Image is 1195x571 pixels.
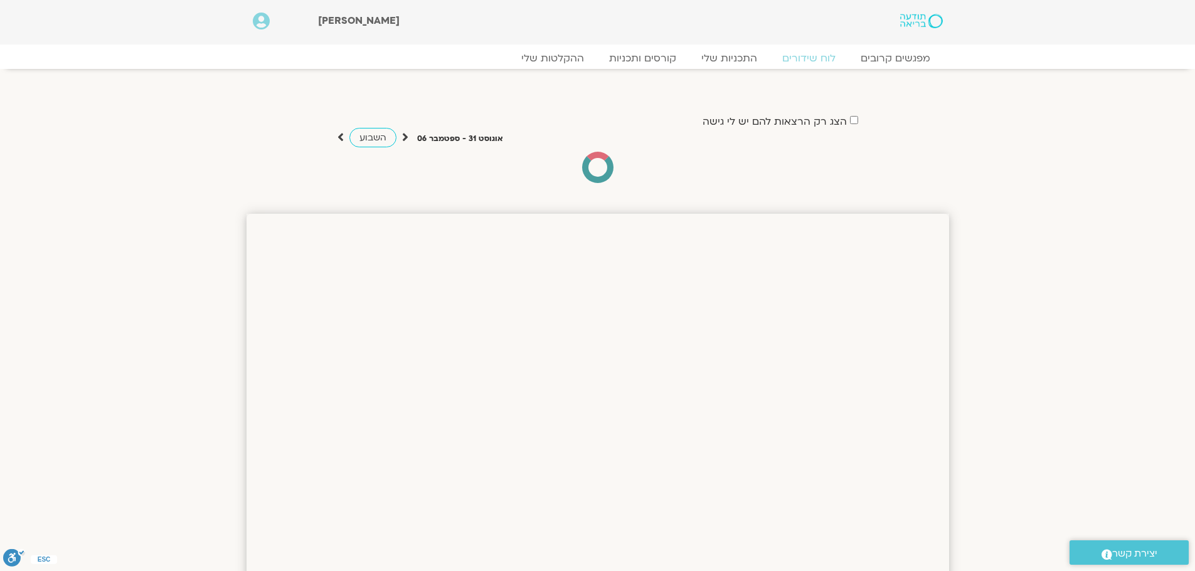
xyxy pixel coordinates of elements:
a: השבוע [349,128,396,147]
a: התכניות שלי [689,52,770,65]
a: קורסים ותכניות [597,52,689,65]
a: יצירת קשר [1070,540,1189,565]
span: השבוע [359,132,386,144]
span: [PERSON_NAME] [318,14,400,28]
a: מפגשים קרובים [848,52,943,65]
a: ההקלטות שלי [509,52,597,65]
p: אוגוסט 31 - ספטמבר 06 [417,132,503,145]
span: יצירת קשר [1112,545,1157,562]
nav: Menu [253,52,943,65]
a: לוח שידורים [770,52,848,65]
label: הצג רק הרצאות להם יש לי גישה [703,116,847,127]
